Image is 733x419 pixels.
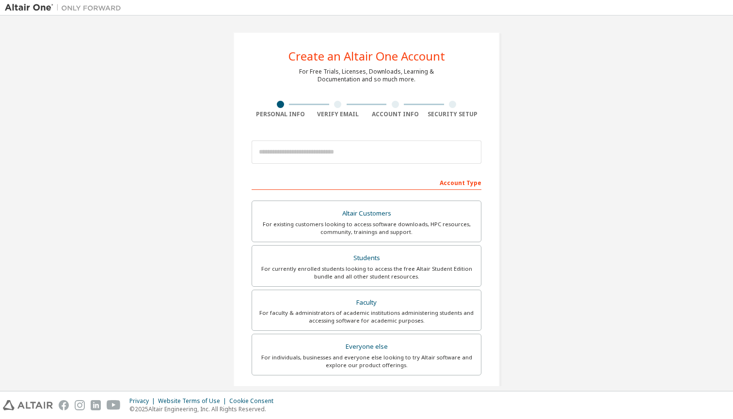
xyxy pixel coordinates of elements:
[309,110,367,118] div: Verify Email
[288,50,445,62] div: Create an Altair One Account
[75,400,85,410] img: instagram.svg
[258,340,475,354] div: Everyone else
[107,400,121,410] img: youtube.svg
[252,174,481,190] div: Account Type
[366,110,424,118] div: Account Info
[252,110,309,118] div: Personal Info
[258,220,475,236] div: For existing customers looking to access software downloads, HPC resources, community, trainings ...
[59,400,69,410] img: facebook.svg
[129,405,279,413] p: © 2025 Altair Engineering, Inc. All Rights Reserved.
[91,400,101,410] img: linkedin.svg
[299,68,434,83] div: For Free Trials, Licenses, Downloads, Learning & Documentation and so much more.
[158,397,229,405] div: Website Terms of Use
[258,251,475,265] div: Students
[258,296,475,310] div: Faculty
[3,400,53,410] img: altair_logo.svg
[129,397,158,405] div: Privacy
[229,397,279,405] div: Cookie Consent
[258,265,475,280] div: For currently enrolled students looking to access the free Altair Student Edition bundle and all ...
[258,354,475,369] div: For individuals, businesses and everyone else looking to try Altair software and explore our prod...
[5,3,126,13] img: Altair One
[258,207,475,220] div: Altair Customers
[424,110,482,118] div: Security Setup
[258,309,475,325] div: For faculty & administrators of academic institutions administering students and accessing softwa...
